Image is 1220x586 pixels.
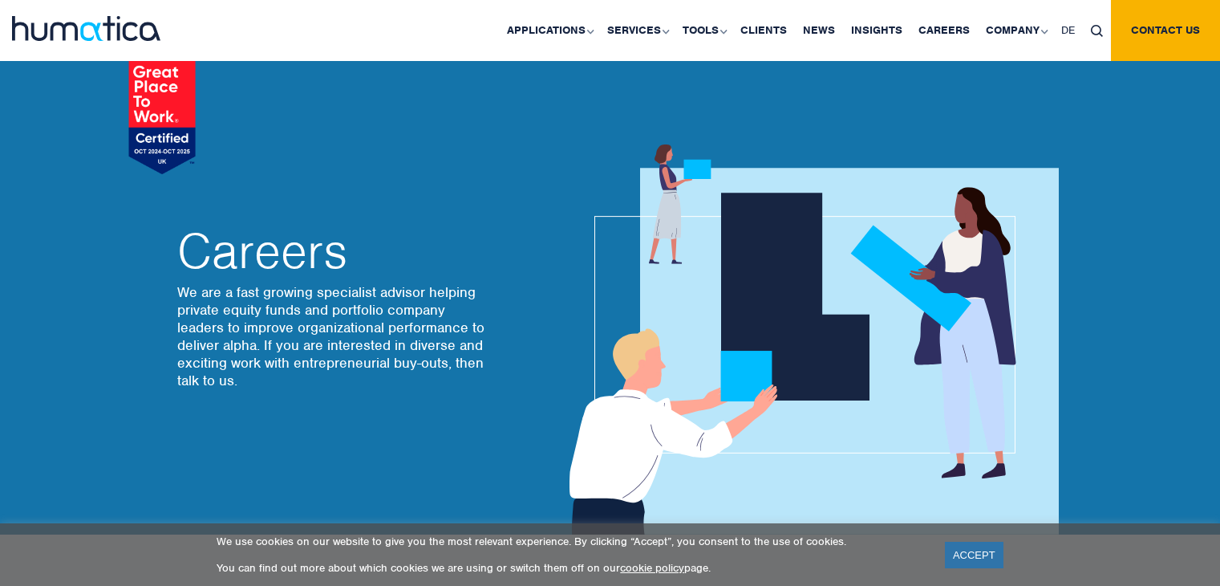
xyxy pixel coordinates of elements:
[217,535,925,548] p: We use cookies on our website to give you the most relevant experience. By clicking “Accept”, you...
[1061,23,1075,37] span: DE
[177,283,490,389] p: We are a fast growing specialist advisor helping private equity funds and portfolio company leade...
[177,227,490,275] h2: Careers
[620,561,684,575] a: cookie policy
[217,561,925,575] p: You can find out more about which cookies we are using or switch them off on our page.
[12,16,160,41] img: logo
[1091,25,1103,37] img: search_icon
[554,144,1059,535] img: about_banner1
[945,542,1003,568] a: ACCEPT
